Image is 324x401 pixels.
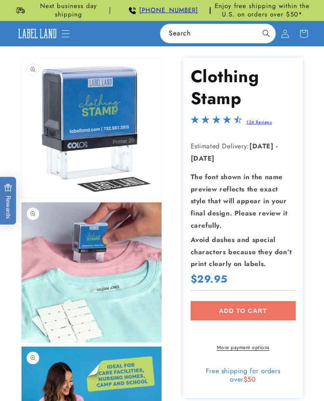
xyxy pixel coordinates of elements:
[191,118,242,127] span: 4.4-star overall rating
[4,183,12,218] span: Rewards
[13,24,62,43] a: Label Land
[257,24,275,43] button: Search
[191,272,228,285] span: $29.95
[27,2,110,19] span: Next business day shipping
[191,235,292,269] strong: Avoid dashes and special characters because they don’t print clearly on labels.
[57,24,75,43] summary: Menu
[191,65,296,109] h1: Clothing Stamp
[276,141,278,151] strong: -
[139,5,198,15] a: [PHONE_NUMBER]
[214,2,310,19] span: Enjoy free shipping within the U.S. on orders over $50*
[191,153,215,163] strong: [DATE]
[249,141,274,151] strong: [DATE]
[191,140,296,165] p: Estimated Delivery:
[147,361,316,393] iframe: Gorgias Floating Chat
[191,344,296,351] a: More payment options
[191,172,288,230] strong: The font shown in the name preview reflects the exact style that will appear in your final design...
[246,119,272,125] a: 124 Reviews
[16,27,59,40] img: Label Land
